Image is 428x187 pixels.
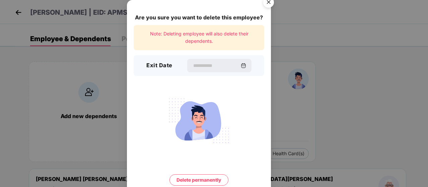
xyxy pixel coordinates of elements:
h3: Exit Date [146,61,172,70]
div: Note: Deleting employee will also delete their dependents. [134,25,264,50]
img: svg+xml;base64,PHN2ZyBpZD0iQ2FsZW5kYXItMzJ4MzIiIHhtbG5zPSJodHRwOi8vd3d3LnczLm9yZy8yMDAwL3N2ZyIgd2... [241,63,246,68]
div: Are you sure you want to delete this employee? [134,13,264,22]
button: Delete permanently [169,174,228,186]
img: svg+xml;base64,PHN2ZyB4bWxucz0iaHR0cDovL3d3dy53My5vcmcvMjAwMC9zdmciIHdpZHRoPSIyMjQiIGhlaWdodD0iMT... [161,95,236,147]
